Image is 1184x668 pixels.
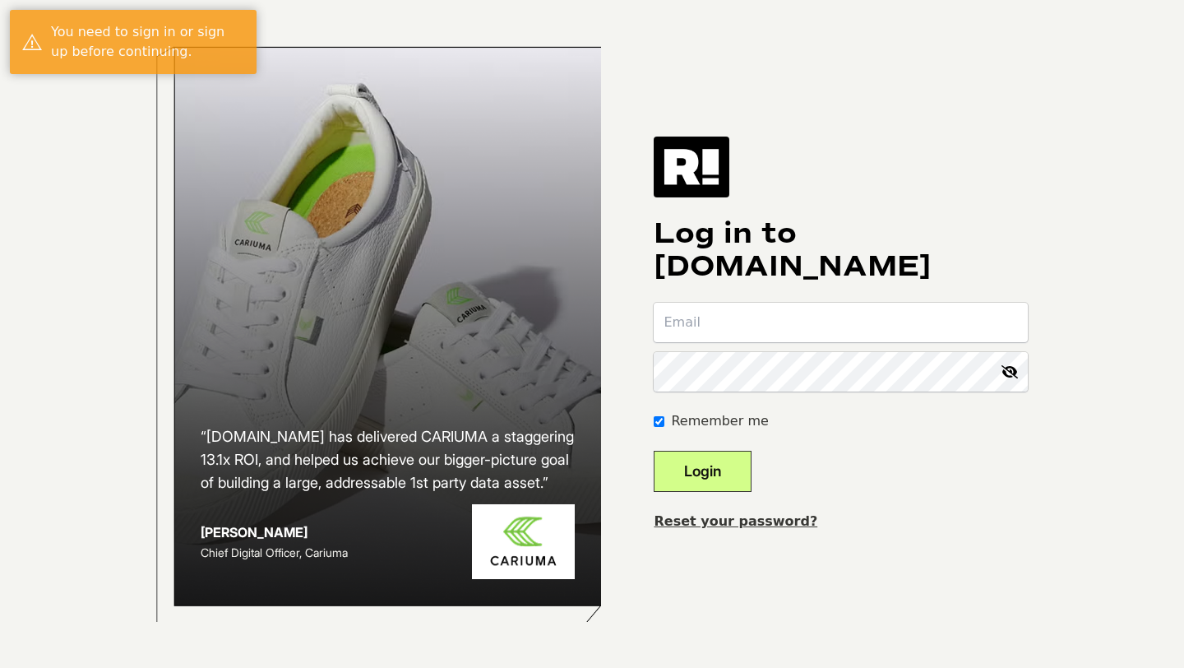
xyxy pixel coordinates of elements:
[654,137,729,197] img: Retention.com
[201,425,576,494] h2: “[DOMAIN_NAME] has delivered CARIUMA a staggering 13.1x ROI, and helped us achieve our bigger-pic...
[654,513,817,529] a: Reset your password?
[51,22,244,62] div: You need to sign in or sign up before continuing.
[654,303,1028,342] input: Email
[671,411,768,431] label: Remember me
[654,451,752,492] button: Login
[201,545,348,559] span: Chief Digital Officer, Cariuma
[472,504,575,579] img: Cariuma
[654,217,1028,283] h1: Log in to [DOMAIN_NAME]
[201,524,308,540] strong: [PERSON_NAME]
